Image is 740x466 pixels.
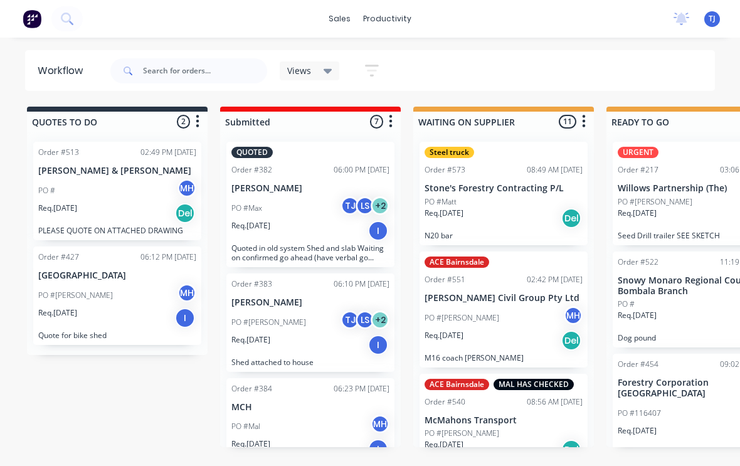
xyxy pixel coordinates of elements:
[371,415,389,433] div: MH
[231,402,389,413] p: MCH
[231,357,389,367] p: Shed attached to house
[368,221,388,241] div: I
[425,183,583,194] p: Stone's Forestry Contracting P/L
[425,231,583,240] p: N20 bar
[368,335,388,355] div: I
[226,142,394,267] div: QUOTEDOrder #38206:00 PM [DATE][PERSON_NAME]PO #MaxTJLS+2Req.[DATE]IQuoted in old system Shed and...
[357,9,418,28] div: productivity
[618,310,657,321] p: Req. [DATE]
[140,252,196,263] div: 06:12 PM [DATE]
[341,310,359,329] div: TJ
[231,278,272,290] div: Order #383
[334,278,389,290] div: 06:10 PM [DATE]
[425,196,457,208] p: PO #Matt
[177,179,196,198] div: MH
[226,273,394,372] div: Order #38306:10 PM [DATE][PERSON_NAME]PO #[PERSON_NAME]TJLS+2Req.[DATE]IShed attached to house
[618,359,658,370] div: Order #454
[177,283,196,302] div: MH
[334,164,389,176] div: 06:00 PM [DATE]
[618,196,692,208] p: PO #[PERSON_NAME]
[494,379,574,390] div: MAL HAS CHECKED
[38,226,196,235] p: PLEASE QUOTE ON ATTACHED DRAWING
[322,9,357,28] div: sales
[618,425,657,437] p: Req. [DATE]
[425,274,465,285] div: Order #551
[618,408,661,419] p: PO #116407
[38,203,77,214] p: Req. [DATE]
[527,164,583,176] div: 08:49 AM [DATE]
[334,383,389,395] div: 06:23 PM [DATE]
[231,203,262,214] p: PO #Max
[618,208,657,219] p: Req. [DATE]
[425,147,474,158] div: Steel truck
[231,220,270,231] p: Req. [DATE]
[175,308,195,328] div: I
[33,142,201,240] div: Order #51302:49 PM [DATE][PERSON_NAME] & [PERSON_NAME]PO #MHReq.[DATE]DelPLEASE QUOTE ON ATTACHED...
[561,331,581,351] div: Del
[420,142,588,245] div: Steel truckOrder #57308:49 AM [DATE]Stone's Forestry Contracting P/LPO #MattReq.[DATE]DelN20 bar
[231,421,260,432] p: PO #Mal
[140,147,196,158] div: 02:49 PM [DATE]
[175,203,195,223] div: Del
[231,164,272,176] div: Order #382
[618,164,658,176] div: Order #217
[143,58,267,83] input: Search for orders...
[38,290,113,301] p: PO #[PERSON_NAME]
[38,331,196,340] p: Quote for bike shed
[618,299,635,310] p: PO #
[425,257,489,268] div: ACE Bairnsdale
[38,252,79,263] div: Order #427
[38,307,77,319] p: Req. [DATE]
[287,64,311,77] span: Views
[38,270,196,281] p: [GEOGRAPHIC_DATA]
[231,147,273,158] div: QUOTED
[23,9,41,28] img: Factory
[618,147,658,158] div: URGENT
[425,312,499,324] p: PO #[PERSON_NAME]
[425,415,583,426] p: McMahons Transport
[38,185,55,196] p: PO #
[425,164,465,176] div: Order #573
[618,257,658,268] div: Order #522
[425,379,489,390] div: ACE Bairnsdale
[356,310,374,329] div: LS
[425,428,499,439] p: PO #[PERSON_NAME]
[231,297,389,308] p: [PERSON_NAME]
[231,334,270,346] p: Req. [DATE]
[527,274,583,285] div: 02:42 PM [DATE]
[356,196,374,215] div: LS
[420,252,588,368] div: ACE BairnsdaleOrder #55102:42 PM [DATE][PERSON_NAME] Civil Group Pty LtdPO #[PERSON_NAME]MHReq.[D...
[425,353,583,363] p: M16 coach [PERSON_NAME]
[231,243,389,262] p: Quoted in old system Shed and slab Waiting on confirmed go ahead (have verbal go ahead from [PERS...
[425,293,583,304] p: [PERSON_NAME] Civil Group Pty Ltd
[425,330,463,341] p: Req. [DATE]
[561,440,581,460] div: Del
[425,396,465,408] div: Order #540
[231,183,389,194] p: [PERSON_NAME]
[33,246,201,345] div: Order #42706:12 PM [DATE][GEOGRAPHIC_DATA]PO #[PERSON_NAME]MHReq.[DATE]IQuote for bike shed
[561,208,581,228] div: Del
[231,317,306,328] p: PO #[PERSON_NAME]
[368,439,388,459] div: I
[231,438,270,450] p: Req. [DATE]
[709,13,716,24] span: TJ
[341,196,359,215] div: TJ
[425,208,463,219] p: Req. [DATE]
[38,147,79,158] div: Order #513
[231,383,272,395] div: Order #384
[371,196,389,215] div: + 2
[371,310,389,329] div: + 2
[425,439,463,450] p: Req. [DATE]
[564,306,583,325] div: MH
[38,166,196,176] p: [PERSON_NAME] & [PERSON_NAME]
[527,396,583,408] div: 08:56 AM [DATE]
[38,63,89,78] div: Workflow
